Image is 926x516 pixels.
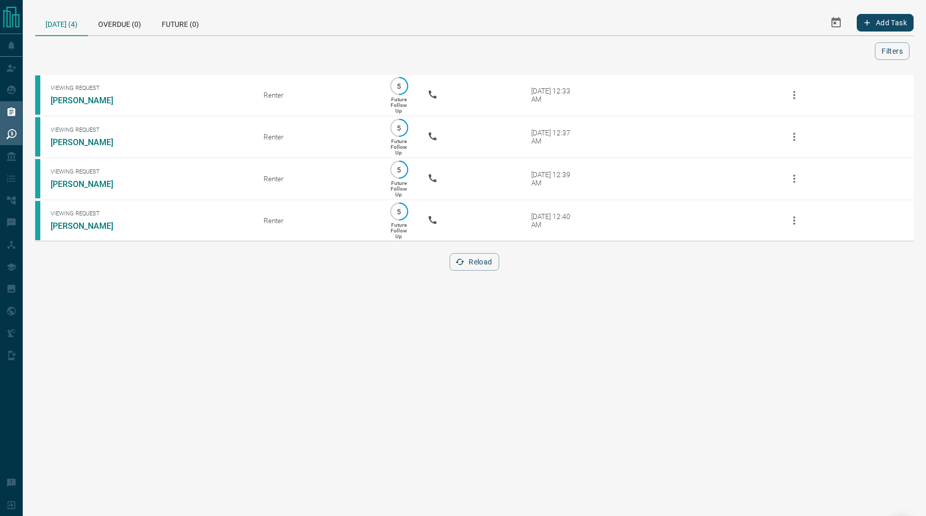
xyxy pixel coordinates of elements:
[450,253,499,271] button: Reload
[391,138,407,155] p: Future Follow Up
[264,91,371,99] div: Renter
[51,168,248,175] span: Viewing Request
[857,14,914,32] button: Add Task
[395,208,403,215] p: 5
[531,212,575,229] div: [DATE] 12:40 AM
[391,97,407,114] p: Future Follow Up
[51,137,128,147] a: [PERSON_NAME]
[395,166,403,174] p: 5
[391,222,407,239] p: Future Follow Up
[264,216,371,225] div: Renter
[531,129,575,145] div: [DATE] 12:37 AM
[35,117,40,157] div: condos.ca
[51,179,128,189] a: [PERSON_NAME]
[264,133,371,141] div: Renter
[875,42,909,60] button: Filters
[264,175,371,183] div: Renter
[35,75,40,115] div: condos.ca
[151,10,209,35] div: Future (0)
[51,127,248,133] span: Viewing Request
[35,10,88,36] div: [DATE] (4)
[51,96,128,105] a: [PERSON_NAME]
[395,82,403,90] p: 5
[395,124,403,132] p: 5
[88,10,151,35] div: Overdue (0)
[35,159,40,198] div: condos.ca
[51,85,248,91] span: Viewing Request
[824,10,848,35] button: Select Date Range
[35,201,40,240] div: condos.ca
[531,87,575,103] div: [DATE] 12:33 AM
[391,180,407,197] p: Future Follow Up
[51,210,248,217] span: Viewing Request
[531,170,575,187] div: [DATE] 12:39 AM
[51,221,128,231] a: [PERSON_NAME]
